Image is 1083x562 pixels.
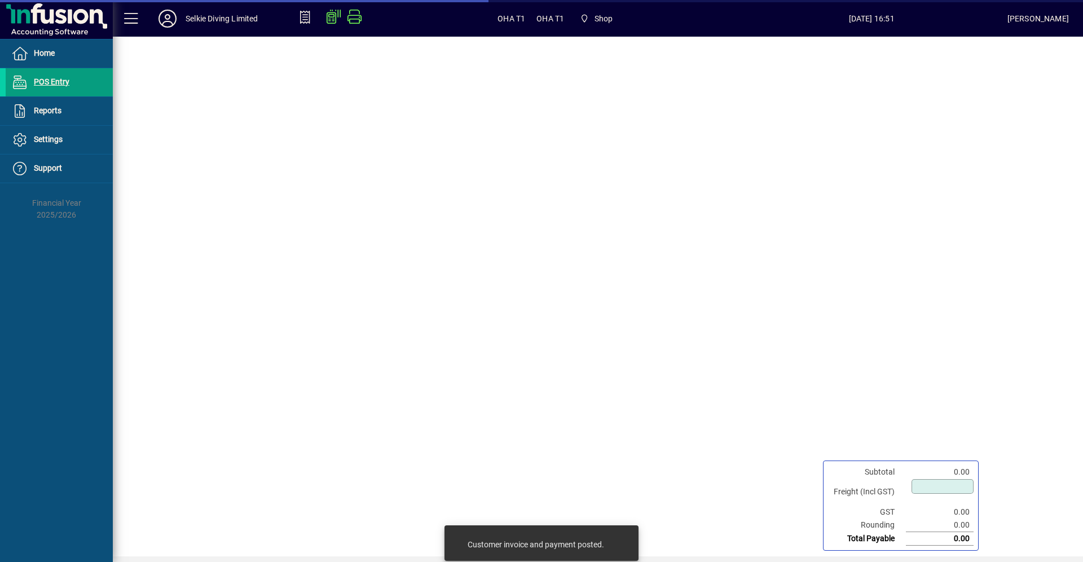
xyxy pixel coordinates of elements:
div: [PERSON_NAME] [1007,10,1069,28]
span: Reports [34,106,61,115]
a: Settings [6,126,113,154]
div: Customer invoice and payment posted. [468,539,604,550]
td: 0.00 [906,532,974,546]
span: Settings [34,135,63,144]
div: Selkie Diving Limited [186,10,258,28]
td: 0.00 [906,506,974,519]
td: Subtotal [828,466,906,479]
td: Total Payable [828,532,906,546]
span: OHA T1 [498,10,525,28]
a: Support [6,154,113,183]
span: Home [34,48,55,57]
td: 0.00 [906,466,974,479]
td: 0.00 [906,519,974,532]
span: [DATE] 16:51 [736,10,1007,28]
button: Profile [149,8,186,29]
a: Reports [6,97,113,125]
a: Home [6,39,113,68]
td: Rounding [828,519,906,532]
span: Support [34,163,62,172]
td: Freight (Incl GST) [828,479,906,506]
span: Shop [575,8,617,29]
td: GST [828,506,906,519]
span: Shop [595,10,613,28]
span: OHA T1 [536,10,564,28]
span: POS Entry [34,77,69,86]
